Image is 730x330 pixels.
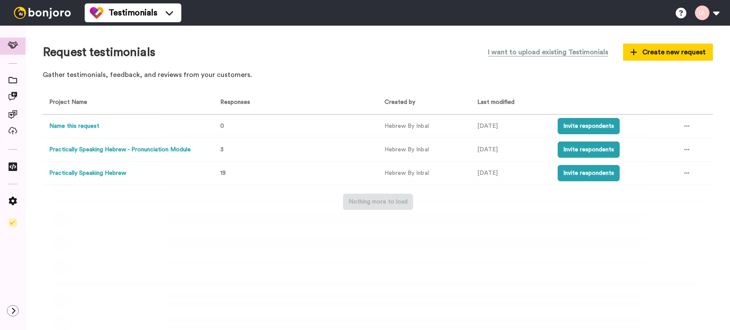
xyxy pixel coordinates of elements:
[43,91,210,115] th: Project Name
[378,91,471,115] th: Created by
[43,70,713,80] p: Gather testimonials, feedback, and reviews from your customers.
[471,91,551,115] th: Last modified
[558,141,620,158] button: Invite respondents
[471,162,551,185] td: [DATE]
[378,115,471,138] td: Hebrew By Inbal
[623,44,713,61] button: Create new request
[220,147,224,153] span: 3
[49,122,99,131] button: Name this request
[90,6,103,20] img: tm-color.svg
[558,165,620,181] button: Invite respondents
[471,138,551,162] td: [DATE]
[220,123,224,129] span: 0
[49,169,126,178] button: Practically Speaking Hebrew
[49,145,191,154] button: Practically Speaking Hebrew - Pronunciation Module
[9,218,17,227] img: Checklist.svg
[488,47,608,57] span: I want to upload existing Testimonials
[220,170,226,176] span: 19
[558,118,620,134] button: Invite respondents
[217,99,250,105] span: Responses
[378,138,471,162] td: Hebrew By Inbal
[43,46,155,59] h1: Request testimonials
[378,162,471,185] td: Hebrew By Inbal
[109,7,157,19] span: Testimonials
[343,194,413,210] button: Nothing more to load
[482,43,615,62] button: I want to upload existing Testimonials
[10,7,74,19] img: bj-logo-header-white.svg
[471,115,551,138] td: [DATE]
[630,47,706,57] span: Create new request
